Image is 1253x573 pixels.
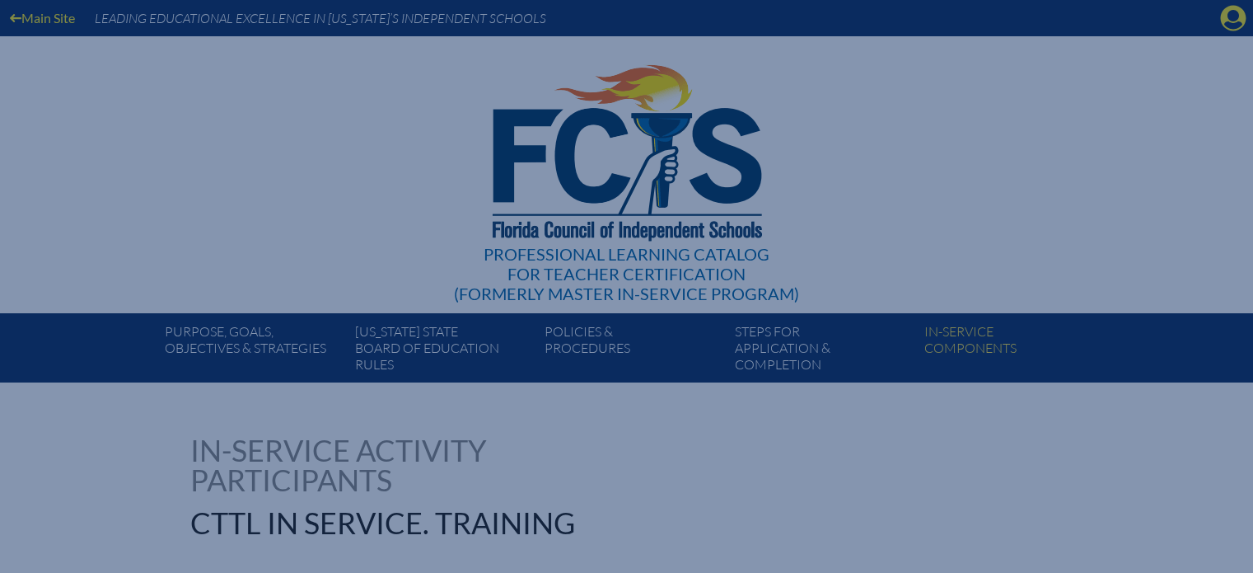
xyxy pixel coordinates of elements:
span: for Teacher Certification [507,264,746,284]
div: Professional Learning Catalog (formerly Master In-service Program) [454,244,799,303]
svg: Manage account [1220,5,1246,31]
a: Purpose, goals,objectives & strategies [158,320,348,383]
h1: In-service Activity Participants [190,435,522,495]
a: Steps forapplication & completion [728,320,918,383]
img: FCISlogo221.eps [456,36,797,261]
h1: CTTL In Service. Training [190,508,732,538]
a: In-servicecomponents [918,320,1107,383]
a: [US_STATE] StateBoard of Education rules [348,320,538,383]
a: Main Site [3,7,82,29]
a: Policies &Procedures [538,320,727,383]
a: Professional Learning Catalog for Teacher Certification(formerly Master In-service Program) [447,33,806,307]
